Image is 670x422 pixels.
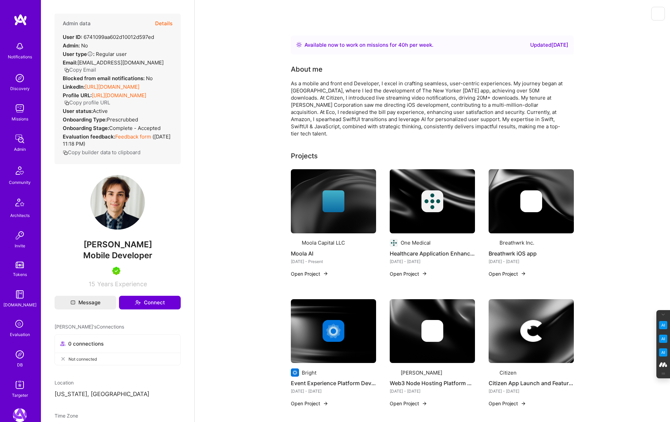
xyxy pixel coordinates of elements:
strong: LinkedIn: [63,84,85,90]
img: guide book [13,288,27,301]
span: Active [93,108,108,114]
div: About me [291,64,323,74]
i: icon Copy [64,68,69,73]
div: Citizen [500,369,517,376]
i: icon CloseGray [60,356,66,362]
div: [DATE] - [DATE] [489,258,574,265]
button: Message [55,296,116,309]
i: icon SelectionTeam [13,318,26,331]
img: logo [14,14,27,26]
strong: Evaluation feedback: [63,133,115,140]
span: Not connected [69,355,97,363]
img: Company logo [421,320,443,342]
h4: Breathwrk iOS app [489,249,574,258]
img: Company logo [291,368,299,377]
div: Discovery [10,85,30,92]
img: Company logo [520,190,542,212]
a: Feedback form [115,133,151,140]
button: 0 connectionsNot connected [55,334,181,365]
button: Open Project [489,270,526,277]
span: [PERSON_NAME]'s Connections [55,323,124,330]
strong: User type : [63,51,94,57]
strong: User ID: [63,34,82,40]
img: Admin Search [13,348,27,361]
a: A.Team: Leading A.Team's Marketing & DemandGen [11,408,28,422]
img: teamwork [13,102,27,115]
img: Availability [296,42,302,47]
span: Complete - Accepted [109,125,161,131]
img: A.Teamer in Residence [112,267,120,275]
img: Email Tone Analyzer icon [659,335,667,343]
strong: Blocked from email notifications: [63,75,146,82]
p: [US_STATE], [GEOGRAPHIC_DATA] [55,390,181,398]
div: [DATE] - [DATE] [390,258,475,265]
a: [URL][DOMAIN_NAME] [92,92,146,99]
a: [URL][DOMAIN_NAME] [85,84,139,90]
img: arrow-right [323,271,328,276]
h4: Moola AI [291,249,376,258]
img: tokens [16,262,24,268]
img: User Avatar [90,175,145,230]
img: Company logo [390,239,398,247]
h4: Healthcare Application Enhancement [390,249,475,258]
div: Bright [302,369,316,376]
div: Targeter [12,392,28,399]
div: One Medical [401,239,431,246]
div: ( [DATE] 11:18 PM ) [63,133,173,147]
img: Jargon Buster icon [659,348,667,356]
img: arrow-right [521,271,526,276]
span: prescrubbed [107,116,138,123]
img: Architects [12,195,28,212]
div: Invite [15,242,25,249]
button: Open Project [291,270,328,277]
i: icon Mail [71,300,75,305]
div: [DATE] - [DATE] [291,388,376,395]
strong: Email: [63,59,77,66]
h4: Web3 Node Hosting Platform Development [390,379,475,388]
img: Invite [13,229,27,242]
div: Moola Capital LLC [302,239,345,246]
div: [DOMAIN_NAME] [3,301,36,308]
div: [DATE] - [DATE] [390,388,475,395]
h4: Event Experience Platform Development [291,379,376,388]
div: Admin [14,146,26,153]
img: arrow-right [521,401,526,406]
div: [PERSON_NAME] [401,369,442,376]
div: [DATE] - [DATE] [489,388,574,395]
button: Open Project [390,400,427,407]
button: Copy profile URL [64,99,110,106]
i: Help [87,51,93,57]
span: Time Zone [55,413,78,419]
div: Missions [12,115,28,122]
div: Regular user [63,50,127,58]
span: 0 connections [68,340,104,347]
span: 40 [398,42,405,48]
div: 6741099aa602d10012d597ed [63,33,154,41]
div: Evaluation [10,331,30,338]
i: icon Copy [63,150,68,155]
div: Breathwrk Inc. [500,239,534,246]
div: Available now to work on missions for h per week . [304,41,433,49]
span: Years Experience [97,280,147,288]
span: [PERSON_NAME] [55,239,181,250]
h4: Admin data [63,20,91,27]
img: discovery [13,71,27,85]
img: bell [13,40,27,53]
img: A.Team: Leading A.Team's Marketing & DemandGen [13,408,27,422]
div: No [63,75,153,82]
img: arrow-right [422,271,427,276]
button: Details [155,14,173,33]
div: DB [17,361,23,368]
span: [EMAIL_ADDRESS][DOMAIN_NAME] [77,59,164,66]
img: cover [390,169,475,233]
h4: Citizen App Launch and Feature Development [489,379,574,388]
img: Company logo [520,320,542,342]
img: Key Point Extractor icon [659,321,667,329]
button: Open Project [390,270,427,277]
img: admin teamwork [13,132,27,146]
i: icon Collaborator [60,341,65,346]
div: Notifications [8,53,32,60]
button: Copy builder data to clipboard [63,149,140,156]
strong: User status: [63,108,93,114]
span: 15 [89,280,95,288]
